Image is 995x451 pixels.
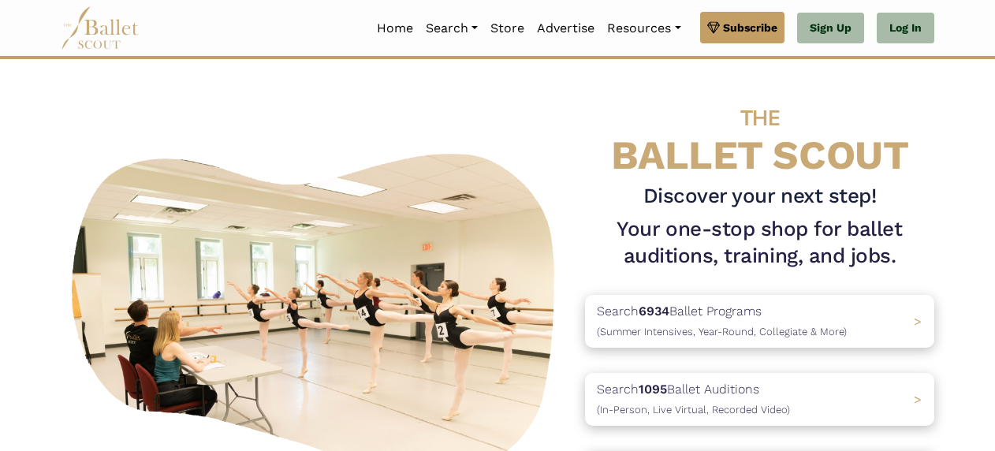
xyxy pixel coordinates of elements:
[601,12,687,45] a: Resources
[597,326,847,337] span: (Summer Intensives, Year-Round, Collegiate & More)
[639,304,669,319] b: 6934
[723,19,777,36] span: Subscribe
[914,314,922,329] span: >
[597,379,790,419] p: Search Ballet Auditions
[371,12,419,45] a: Home
[585,91,934,177] h4: BALLET SCOUT
[484,12,531,45] a: Store
[639,382,667,397] b: 1095
[597,301,847,341] p: Search Ballet Programs
[597,404,790,416] span: (In-Person, Live Virtual, Recorded Video)
[419,12,484,45] a: Search
[700,12,784,43] a: Subscribe
[531,12,601,45] a: Advertise
[585,373,934,426] a: Search1095Ballet Auditions(In-Person, Live Virtual, Recorded Video) >
[585,183,934,210] h3: Discover your next step!
[707,19,720,36] img: gem.svg
[585,216,934,270] h1: Your one-stop shop for ballet auditions, training, and jobs.
[740,105,780,131] span: THE
[914,392,922,407] span: >
[585,295,934,348] a: Search6934Ballet Programs(Summer Intensives, Year-Round, Collegiate & More)>
[797,13,864,44] a: Sign Up
[877,13,934,44] a: Log In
